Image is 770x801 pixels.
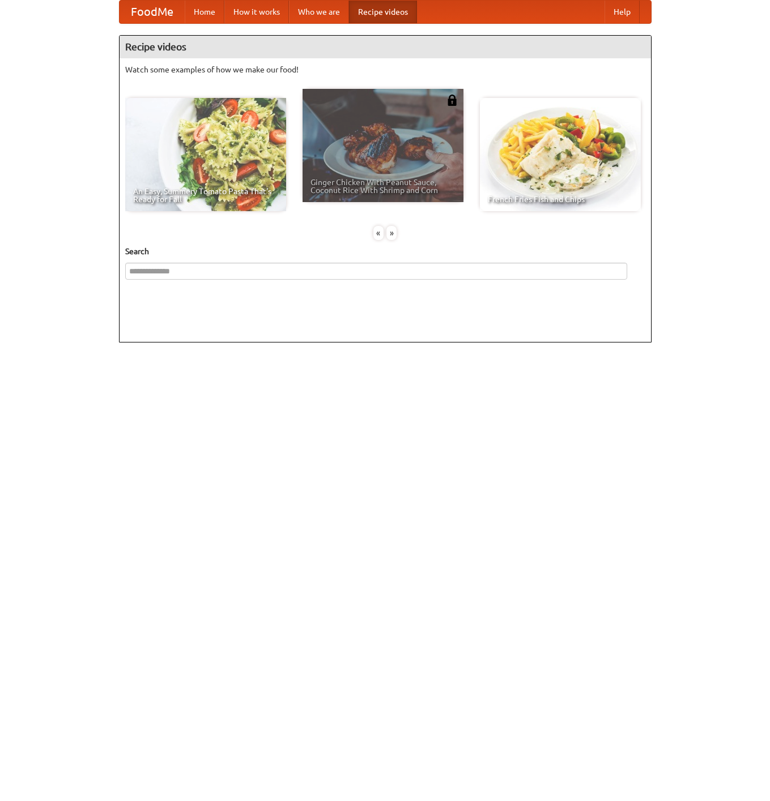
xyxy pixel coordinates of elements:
a: Recipe videos [349,1,417,23]
span: French Fries Fish and Chips [488,195,633,203]
div: « [373,226,384,240]
p: Watch some examples of how we make our food! [125,64,645,75]
a: French Fries Fish and Chips [480,98,641,211]
a: An Easy, Summery Tomato Pasta That's Ready for Fall [125,98,286,211]
a: Home [185,1,224,23]
a: FoodMe [120,1,185,23]
h5: Search [125,246,645,257]
a: Help [605,1,640,23]
a: Who we are [289,1,349,23]
a: How it works [224,1,289,23]
img: 483408.png [446,95,458,106]
h4: Recipe videos [120,36,651,58]
div: » [386,226,397,240]
span: An Easy, Summery Tomato Pasta That's Ready for Fall [133,187,278,203]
